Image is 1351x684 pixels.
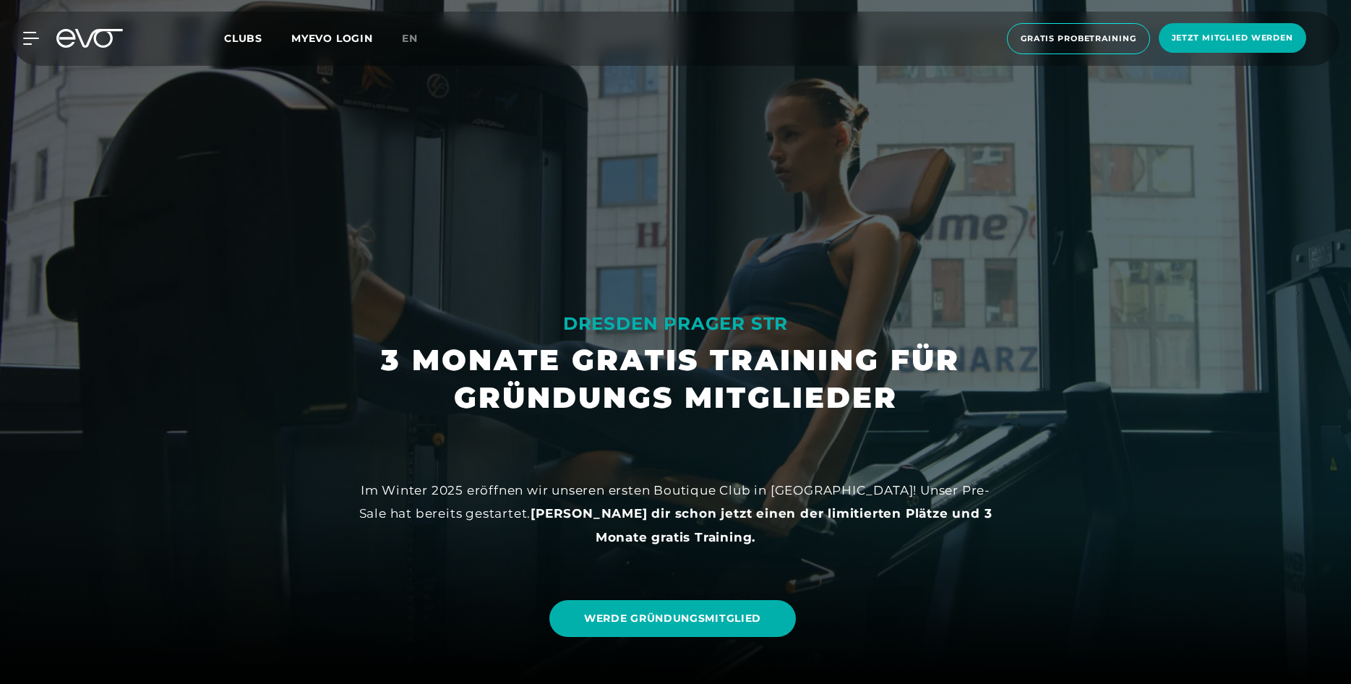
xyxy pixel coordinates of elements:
a: Jetzt Mitglied werden [1154,23,1311,54]
div: Im Winter 2025 eröffnen wir unseren ersten Boutique Club in [GEOGRAPHIC_DATA]! Unser Pre-Sale hat... [351,479,1001,549]
span: Jetzt Mitglied werden [1172,32,1293,44]
a: MYEVO LOGIN [291,32,373,45]
strong: [PERSON_NAME] dir schon jetzt einen der limitierten Plätze und 3 Monate gratis Training. [531,506,992,544]
span: Gratis Probetraining [1021,33,1136,45]
a: en [402,30,435,47]
div: DRESDEN PRAGER STR [381,312,971,335]
a: Clubs [224,31,291,45]
span: en [402,32,418,45]
span: WERDE GRÜNDUNGSMITGLIED [584,611,761,626]
a: WERDE GRÜNDUNGSMITGLIED [549,600,796,637]
h1: 3 MONATE GRATIS TRAINING FÜR GRÜNDUNGS MITGLIEDER [381,341,971,416]
a: Gratis Probetraining [1003,23,1154,54]
span: Clubs [224,32,262,45]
